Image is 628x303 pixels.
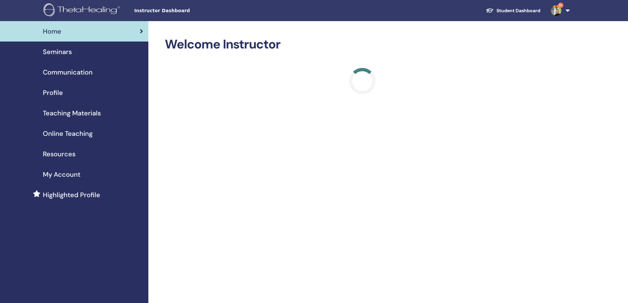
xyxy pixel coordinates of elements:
[558,3,563,8] span: 9+
[43,88,63,98] span: Profile
[43,169,80,179] span: My Account
[44,3,122,18] img: logo.png
[43,108,101,118] span: Teaching Materials
[165,37,560,52] h2: Welcome Instructor
[43,149,75,159] span: Resources
[43,67,93,77] span: Communication
[43,47,72,57] span: Seminars
[134,7,233,14] span: Instructor Dashboard
[486,8,494,13] img: graduation-cap-white.svg
[481,5,546,17] a: Student Dashboard
[551,5,561,16] img: default.jpg
[43,26,61,36] span: Home
[43,190,100,200] span: Highlighted Profile
[43,129,93,138] span: Online Teaching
